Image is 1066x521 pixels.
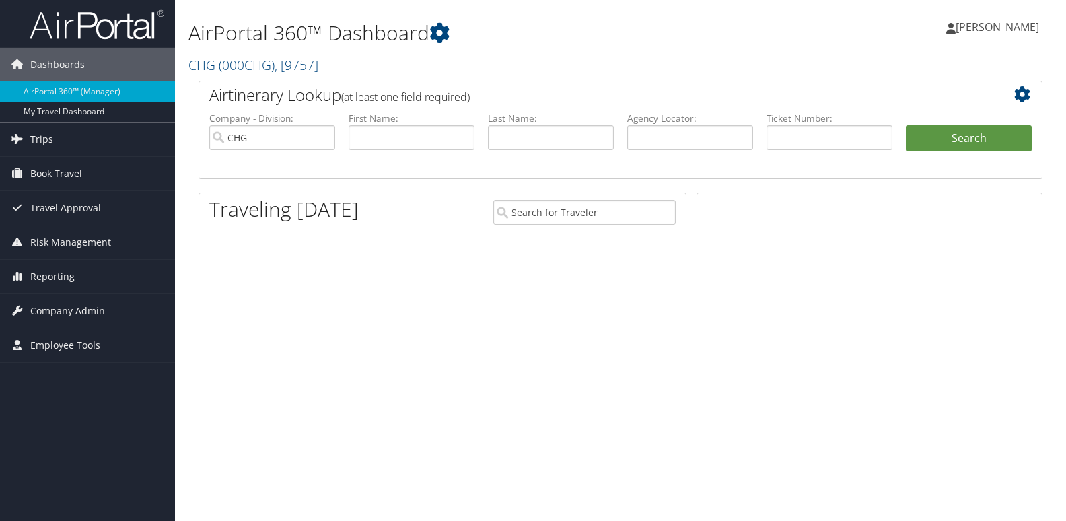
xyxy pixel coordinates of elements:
h1: AirPortal 360™ Dashboard [188,19,765,47]
span: , [ 9757 ] [275,56,318,74]
label: First Name: [349,112,474,125]
img: airportal-logo.png [30,9,164,40]
span: Trips [30,123,53,156]
label: Last Name: [488,112,614,125]
h2: Airtinerary Lookup [209,83,962,106]
a: CHG [188,56,318,74]
span: Travel Approval [30,191,101,225]
span: Reporting [30,260,75,293]
span: Employee Tools [30,328,100,362]
span: Risk Management [30,225,111,259]
span: ( 000CHG ) [219,56,275,74]
span: Company Admin [30,294,105,328]
input: Search for Traveler [493,200,676,225]
label: Company - Division: [209,112,335,125]
span: (at least one field required) [341,90,470,104]
label: Ticket Number: [767,112,892,125]
span: [PERSON_NAME] [956,20,1039,34]
span: Dashboards [30,48,85,81]
label: Agency Locator: [627,112,753,125]
button: Search [906,125,1032,152]
span: Book Travel [30,157,82,190]
h1: Traveling [DATE] [209,195,359,223]
a: [PERSON_NAME] [946,7,1053,47]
